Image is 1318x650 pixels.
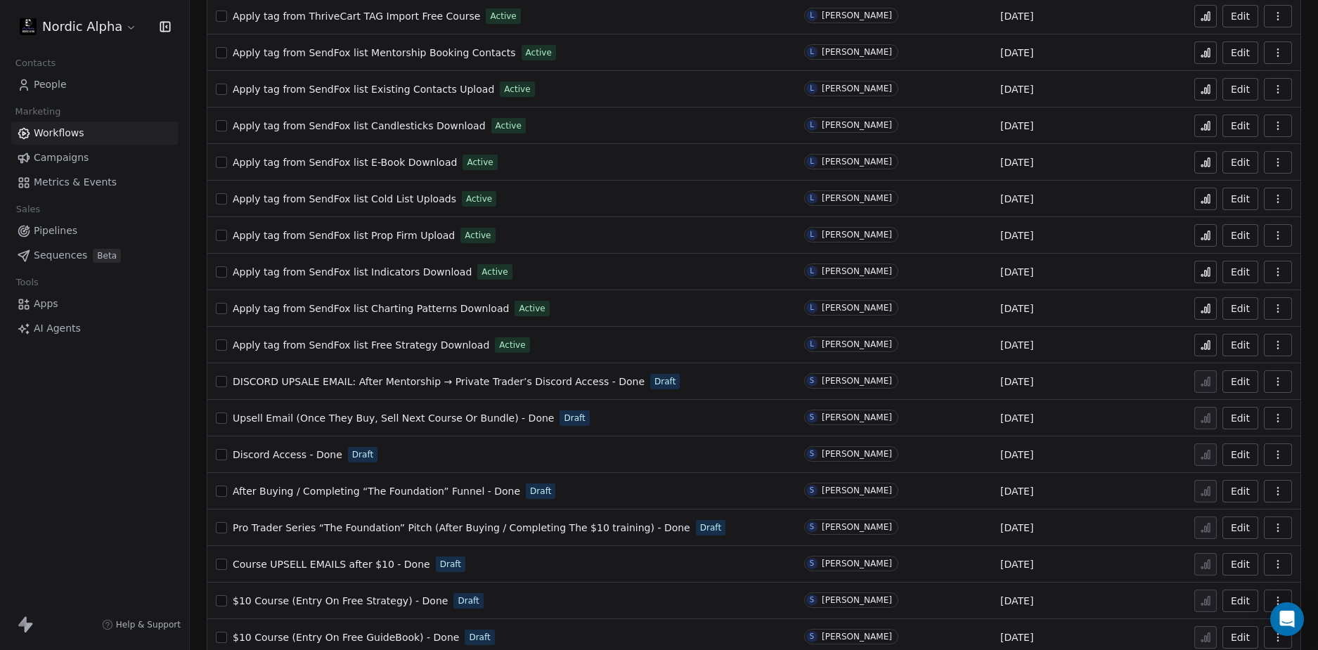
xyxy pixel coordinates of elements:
span: [DATE] [1000,265,1033,279]
button: Edit [1222,480,1258,502]
a: Edit [1222,334,1258,356]
div: S [810,558,814,569]
span: Apply tag from SendFox list Prop Firm Upload [233,230,455,241]
span: Discord Access - Done [233,449,342,460]
button: Nordic Alpha [17,15,140,39]
div: [PERSON_NAME] [822,193,892,203]
span: Draft [564,412,585,424]
span: [DATE] [1000,484,1033,498]
span: [DATE] [1000,521,1033,535]
div: [PERSON_NAME] [822,376,892,386]
span: DISCORD UPSALE EMAIL: After Mentorship → Private Trader’s Discord Access - Done [233,376,645,387]
span: Active [519,302,545,315]
span: Nordic Alpha [42,18,122,36]
div: S [810,412,814,423]
button: Edit [1222,78,1258,100]
span: Draft [469,631,490,644]
a: DISCORD UPSALE EMAIL: After Mentorship → Private Trader’s Discord Access - Done [233,375,645,389]
span: [DATE] [1000,338,1033,352]
span: Course UPSELL EMAILS after $10 - Done [233,559,430,570]
span: AI Agents [34,321,81,336]
span: Contacts [9,53,62,74]
span: [DATE] [1000,228,1033,242]
div: L [810,156,814,167]
span: Marketing [9,101,67,122]
button: Edit [1222,516,1258,539]
a: $10 Course (Entry On Free Strategy) - Done [233,594,448,608]
a: Apply tag from ThriveCart TAG Import Free Course [233,9,480,23]
a: Pro Trader Series “The Foundation” Pitch (After Buying / Completing The $10 training) - Done [233,521,690,535]
span: [DATE] [1000,301,1033,316]
span: [DATE] [1000,448,1033,462]
span: Upsell Email (Once They Buy, Sell Next Course Or Bundle) - Done [233,412,554,424]
span: Pipelines [34,223,77,238]
span: Help & Support [116,619,181,630]
a: After Buying / Completing “The Foundation” Funnel - Done [233,484,520,498]
span: Apply tag from SendFox list Charting Patterns Download [233,303,509,314]
span: [DATE] [1000,119,1033,133]
button: Edit [1222,407,1258,429]
button: Edit [1222,151,1258,174]
a: Upsell Email (Once They Buy, Sell Next Course Or Bundle) - Done [233,411,554,425]
div: L [810,229,814,240]
div: L [810,83,814,94]
a: SequencesBeta [11,244,178,267]
a: Apply tag from SendFox list E-Book Download [233,155,457,169]
span: People [34,77,67,92]
span: Metrics & Events [34,175,117,190]
span: Active [466,193,492,205]
span: [DATE] [1000,46,1033,60]
span: Draft [530,485,551,498]
span: Draft [458,594,479,607]
span: [DATE] [1000,192,1033,206]
button: Edit [1222,443,1258,466]
div: [PERSON_NAME] [822,47,892,57]
div: S [810,448,814,460]
a: Apply tag from SendFox list Indicators Download [233,265,472,279]
a: Edit [1222,590,1258,612]
div: S [810,594,814,606]
span: Apply tag from SendFox list Free Strategy Download [233,339,489,351]
div: Open Intercom Messenger [1270,602,1304,636]
span: $10 Course (Entry On Free GuideBook) - Done [233,632,459,643]
button: Edit [1222,188,1258,210]
div: [PERSON_NAME] [822,449,892,459]
span: Sales [10,199,46,220]
span: Draft [700,521,721,534]
a: Discord Access - Done [233,448,342,462]
span: Active [526,46,552,59]
span: Apply tag from SendFox list Cold List Uploads [233,193,456,204]
span: Active [504,83,530,96]
a: Apply tag from SendFox list Existing Contacts Upload [233,82,494,96]
span: [DATE] [1000,375,1033,389]
a: Edit [1222,261,1258,283]
button: Edit [1222,370,1258,393]
a: Workflows [11,122,178,145]
div: [PERSON_NAME] [822,303,892,313]
span: Apply tag from SendFox list Indicators Download [233,266,472,278]
div: [PERSON_NAME] [822,486,892,495]
div: L [810,46,814,58]
span: Active [499,339,525,351]
span: Pro Trader Series “The Foundation” Pitch (After Buying / Completing The $10 training) - Done [233,522,690,533]
a: Edit [1222,5,1258,27]
a: Apply tag from SendFox list Candlesticks Download [233,119,486,133]
div: [PERSON_NAME] [822,11,892,20]
span: Apply tag from SendFox list Existing Contacts Upload [233,84,494,95]
a: Course UPSELL EMAILS after $10 - Done [233,557,430,571]
button: Edit [1222,626,1258,649]
div: S [810,375,814,386]
span: Active [490,10,516,22]
div: L [810,266,814,277]
button: Edit [1222,297,1258,320]
div: [PERSON_NAME] [822,522,892,532]
span: Workflows [34,126,84,141]
span: [DATE] [1000,9,1033,23]
span: [DATE] [1000,594,1033,608]
span: Active [465,229,491,242]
